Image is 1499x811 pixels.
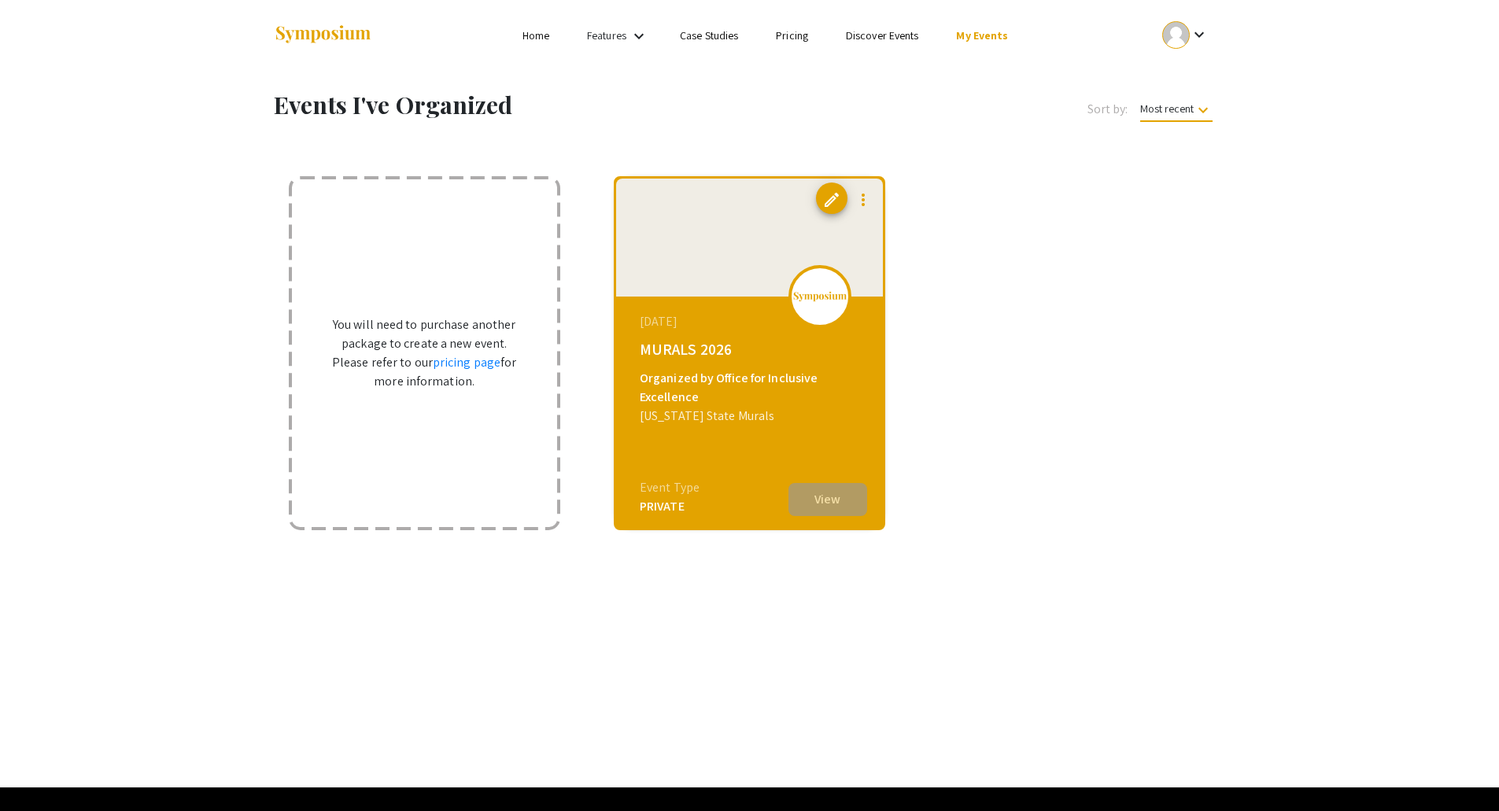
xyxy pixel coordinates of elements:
mat-icon: Expand account dropdown [1190,25,1209,44]
a: Discover Events [846,28,919,42]
div: [US_STATE] State Murals [640,407,863,426]
mat-icon: Expand Features list [630,27,648,46]
img: Symposium by ForagerOne [274,24,372,46]
span: edit [822,190,841,209]
button: Most recent [1128,94,1225,123]
a: Pricing [776,28,808,42]
mat-icon: keyboard_arrow_down [1194,101,1213,120]
button: Expand account dropdown [1146,17,1225,53]
iframe: Chat [12,740,67,799]
div: MURALS 2026 [640,337,863,361]
a: Features [587,28,626,42]
a: Home [522,28,549,42]
span: Sort by: [1087,100,1128,119]
div: [DATE] [640,312,863,331]
div: Event Type [640,478,700,497]
mat-icon: more_vert [854,190,873,209]
span: Most recent [1140,101,1213,122]
div: You will need to purchase another package to create a new event. Please refer to our for more inf... [296,183,553,523]
a: My Events [956,28,1008,42]
h1: Events I've Organized [274,90,819,119]
div: Organized by Office for Inclusive Excellence [640,369,863,407]
img: logo_v2.png [792,291,847,302]
div: PRIVATE [640,497,700,516]
button: View [788,483,867,516]
button: edit [816,182,847,214]
a: Case Studies [680,28,738,42]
